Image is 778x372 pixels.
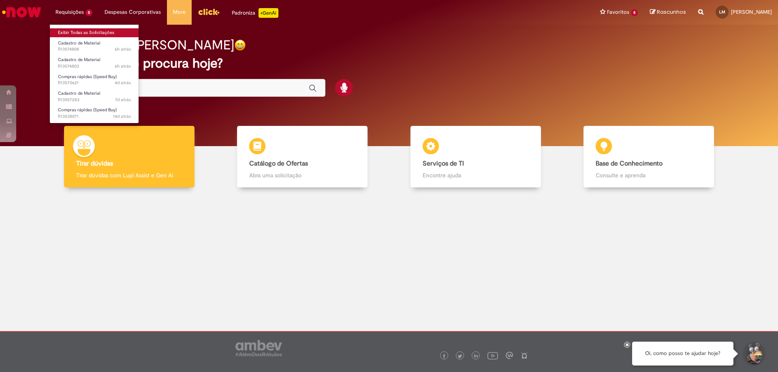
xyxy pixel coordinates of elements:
a: Aberto R13557283 : Cadastro de Material [50,89,139,104]
a: Aberto R13574808 : Cadastro de Material [50,39,139,54]
img: logo_footer_twitter.png [458,354,462,358]
p: +GenAi [259,8,278,18]
span: Requisições [56,8,84,16]
a: Aberto R13574803 : Cadastro de Material [50,55,139,70]
p: Tirar dúvidas com Lupi Assist e Gen Ai [76,171,182,179]
b: Serviços de TI [423,159,464,168]
b: Tirar dúvidas [76,159,113,168]
time: 23/09/2025 07:34:17 [115,97,131,103]
span: Compras rápidas (Speed Buy) [58,74,117,80]
a: Exibir Todas as Solicitações [50,28,139,37]
span: 5 [85,9,92,16]
span: 4d atrás [115,80,131,86]
span: More [173,8,186,16]
span: LM [719,9,725,15]
b: Base de Conhecimento [596,159,663,168]
img: logo_footer_workplace.png [506,352,513,359]
span: Cadastro de Material [58,40,100,46]
p: Abra uma solicitação [249,171,355,179]
div: Padroniza [232,8,278,18]
span: R13557283 [58,97,131,103]
div: Oi, como posso te ajudar hoje? [632,342,733,366]
ul: Requisições [49,24,139,123]
span: 6h atrás [115,63,131,69]
span: R13538071 [58,113,131,120]
img: logo_footer_ambev_rotulo_gray.png [235,340,282,356]
span: R13570621 [58,80,131,86]
img: logo_footer_linkedin.png [474,354,478,359]
img: happy-face.png [234,39,246,51]
p: Consulte e aprenda [596,171,702,179]
span: R13574808 [58,46,131,53]
span: 8 [631,9,638,16]
time: 26/09/2025 13:35:34 [115,80,131,86]
b: Catálogo de Ofertas [249,159,308,168]
span: 7d atrás [115,97,131,103]
a: Catálogo de Ofertas Abra uma solicitação [216,126,389,188]
time: 29/09/2025 07:50:37 [115,63,131,69]
img: logo_footer_naosei.png [521,352,528,359]
img: logo_footer_facebook.png [442,354,446,358]
span: [PERSON_NAME] [731,9,772,15]
span: 6h atrás [115,46,131,52]
img: logo_footer_youtube.png [487,350,498,361]
button: Iniciar Conversa de Suporte [742,342,766,366]
a: Aberto R13570621 : Compras rápidas (Speed Buy) [50,72,139,87]
span: Favoritos [607,8,629,16]
span: 14d atrás [113,113,131,119]
img: ServiceNow [1,4,43,20]
span: R13574803 [58,63,131,70]
a: Tirar dúvidas Tirar dúvidas com Lupi Assist e Gen Ai [43,126,216,188]
a: Rascunhos [650,9,686,16]
span: Rascunhos [657,8,686,16]
span: Cadastro de Material [58,57,100,63]
a: Serviços de TI Encontre ajuda [389,126,562,188]
h2: O que você procura hoje? [70,56,708,70]
a: Aberto R13538071 : Compras rápidas (Speed Buy) [50,106,139,121]
span: Compras rápidas (Speed Buy) [58,107,117,113]
span: Cadastro de Material [58,90,100,96]
a: Base de Conhecimento Consulte e aprenda [562,126,736,188]
p: Encontre ajuda [423,171,529,179]
span: Despesas Corporativas [105,8,161,16]
img: click_logo_yellow_360x200.png [198,6,220,18]
time: 29/09/2025 07:52:54 [115,46,131,52]
time: 16/09/2025 08:39:33 [113,113,131,119]
h2: Boa tarde, [PERSON_NAME] [70,38,234,52]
